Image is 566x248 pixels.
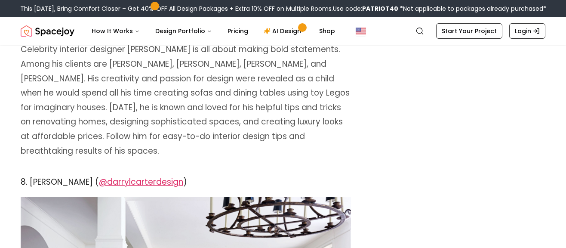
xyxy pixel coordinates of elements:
a: Pricing [221,22,255,40]
span: Use code: [333,4,398,13]
a: AI Design [257,22,311,40]
button: How It Works [85,22,147,40]
button: Design Portfolio [148,22,219,40]
a: Start Your Project [436,23,502,39]
a: @darrylcarterdesign [99,176,183,188]
span: *Not applicable to packages already purchased* [398,4,546,13]
span: Celebrity interior designer [PERSON_NAME] is all about making bold statements. Among his clients ... [21,43,350,156]
img: United States [356,26,366,36]
span: ) [183,176,187,188]
div: This [DATE], Bring Comfort Closer – Get 40% OFF All Design Packages + Extra 10% OFF on Multiple R... [20,4,546,13]
b: PATRIOT40 [362,4,398,13]
nav: Global [21,17,545,45]
img: Spacejoy Logo [21,22,74,40]
a: Spacejoy [21,22,74,40]
nav: Main [85,22,342,40]
span: 8. [PERSON_NAME] ( [21,176,99,188]
a: Shop [312,22,342,40]
a: Login [509,23,545,39]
